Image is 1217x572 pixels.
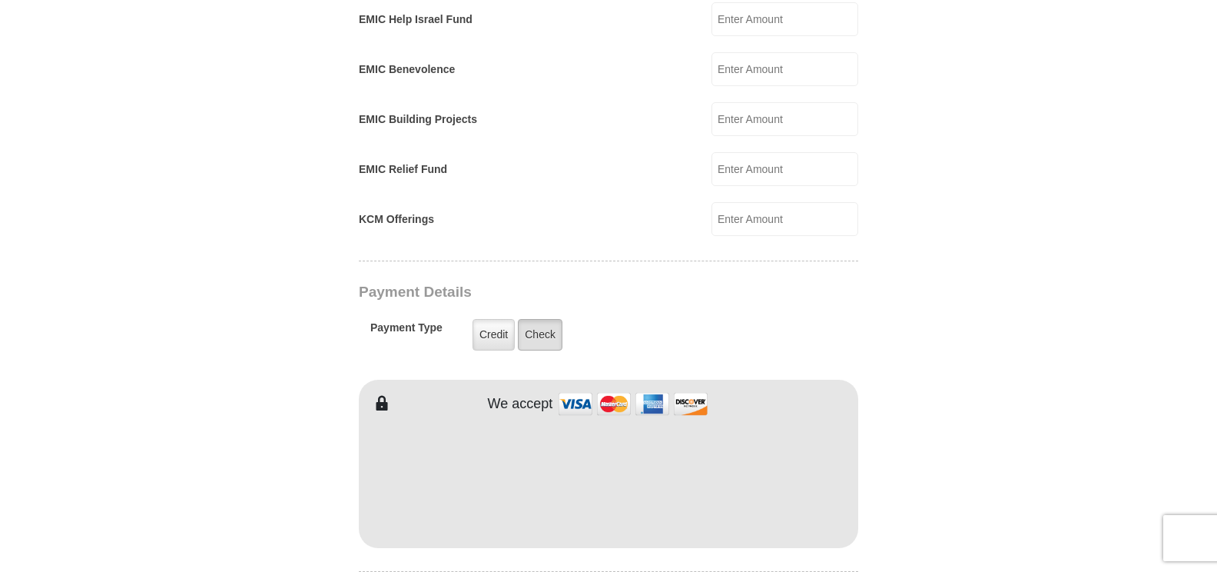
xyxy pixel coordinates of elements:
label: EMIC Relief Fund [359,161,447,178]
label: EMIC Benevolence [359,62,455,78]
h5: Payment Type [370,321,443,342]
input: Enter Amount [711,152,858,186]
input: Enter Amount [711,2,858,36]
input: Enter Amount [711,202,858,236]
label: Credit [473,319,515,351]
h3: Payment Details [359,284,751,301]
img: credit cards accepted [556,387,710,421]
input: Enter Amount [711,102,858,136]
label: Check [518,319,562,351]
h4: We accept [488,396,553,413]
label: KCM Offerings [359,211,434,228]
label: EMIC Help Israel Fund [359,12,473,28]
input: Enter Amount [711,52,858,86]
label: EMIC Building Projects [359,111,477,128]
